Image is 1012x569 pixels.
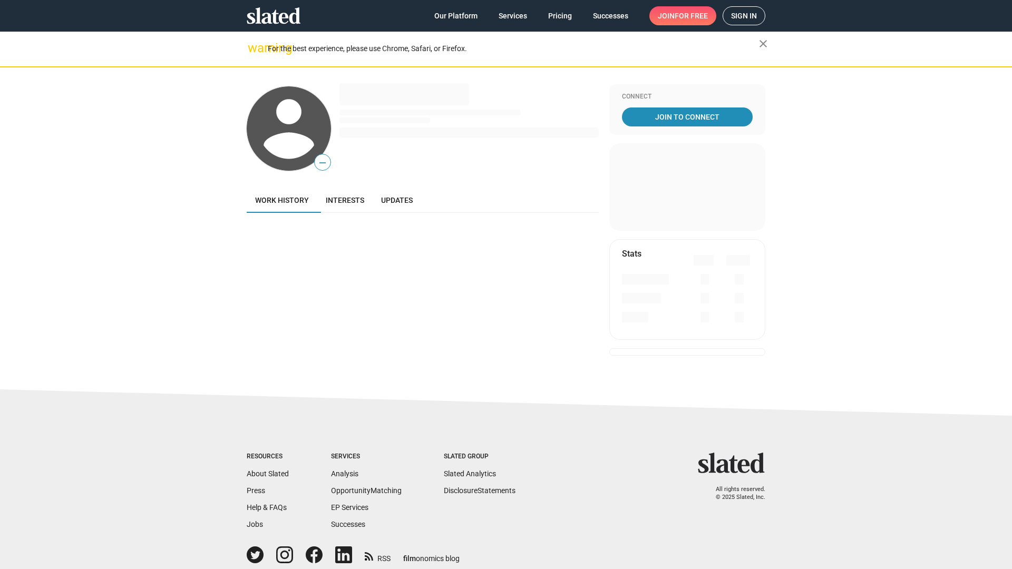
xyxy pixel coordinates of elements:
mat-card-title: Stats [622,248,641,259]
span: Successes [593,6,628,25]
a: filmonomics blog [403,545,460,564]
a: OpportunityMatching [331,486,402,495]
a: Work history [247,188,317,213]
a: Jobs [247,520,263,528]
span: Updates [381,196,413,204]
a: Help & FAQs [247,503,287,512]
span: film [403,554,416,563]
span: — [315,156,330,170]
a: Join To Connect [622,107,753,126]
span: Pricing [548,6,572,25]
div: Services [331,453,402,461]
span: for free [675,6,708,25]
a: Services [490,6,536,25]
span: Join [658,6,708,25]
a: Updates [373,188,421,213]
a: Successes [331,520,365,528]
a: DisclosureStatements [444,486,515,495]
span: Work history [255,196,309,204]
a: About Slated [247,469,289,478]
p: All rights reserved. © 2025 Slated, Inc. [705,486,765,501]
span: Sign in [731,7,757,25]
mat-icon: close [757,37,770,50]
a: Successes [585,6,637,25]
a: Slated Analytics [444,469,496,478]
span: Join To Connect [624,107,751,126]
a: Sign in [723,6,765,25]
a: Press [247,486,265,495]
a: Pricing [540,6,580,25]
span: Services [499,6,527,25]
mat-icon: warning [248,42,260,54]
a: Interests [317,188,373,213]
a: Joinfor free [649,6,716,25]
span: Interests [326,196,364,204]
a: EP Services [331,503,368,512]
div: Resources [247,453,289,461]
a: RSS [365,547,391,564]
a: Analysis [331,469,358,478]
span: Our Platform [434,6,478,25]
div: Connect [622,93,753,101]
a: Our Platform [426,6,486,25]
div: Slated Group [444,453,515,461]
div: For the best experience, please use Chrome, Safari, or Firefox. [268,42,759,56]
